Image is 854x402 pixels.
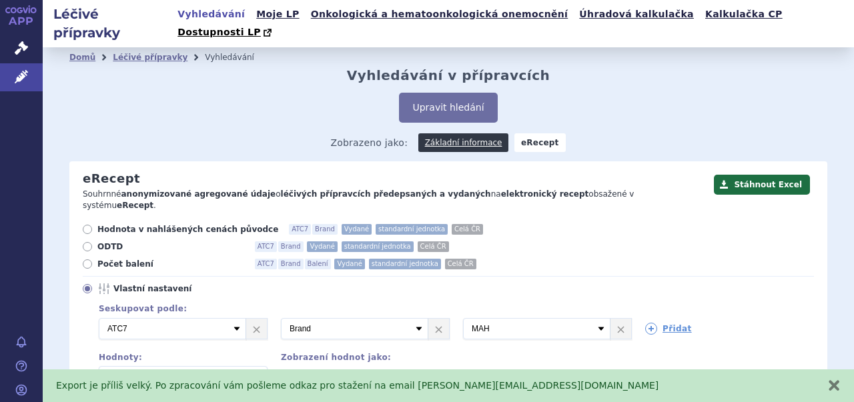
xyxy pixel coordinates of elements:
[307,241,337,252] span: Vydané
[255,259,277,269] span: ATC7
[501,189,589,199] strong: elektronický recept
[85,318,814,339] div: 3
[99,353,268,362] div: Hodnoty:
[83,189,707,211] p: Souhrnné o na obsažené v systému .
[289,224,311,235] span: ATC7
[177,27,261,37] span: Dostupnosti LP
[445,259,476,269] span: Celá ČR
[342,224,372,235] span: Vydané
[305,259,331,269] span: Balení
[97,224,278,235] span: Hodnota v nahlášených cenách původce
[117,201,153,210] strong: eRecept
[281,189,491,199] strong: léčivých přípravcích předepsaných a vydaných
[645,323,692,335] a: Přidat
[342,241,414,252] span: standardní jednotka
[83,171,140,186] h2: eRecept
[428,319,449,339] a: ×
[121,189,276,199] strong: anonymizované agregované údaje
[97,259,244,269] span: Počet balení
[575,5,698,23] a: Úhradová kalkulačka
[97,241,244,252] span: ODTD
[173,23,278,42] a: Dostupnosti LP
[69,53,95,62] a: Domů
[312,224,338,235] span: Brand
[610,319,631,339] a: ×
[307,5,572,23] a: Onkologická a hematoonkologická onemocnění
[334,259,364,269] span: Vydané
[246,319,267,339] a: ×
[43,5,173,42] h2: Léčivé přípravky
[714,175,810,195] button: Stáhnout Excel
[278,241,304,252] span: Brand
[514,133,566,152] strong: eRecept
[173,5,249,23] a: Vyhledávání
[255,241,277,252] span: ATC7
[113,283,260,294] span: Vlastní nastavení
[281,353,814,362] div: Zobrazení hodnot jako:
[399,93,497,123] button: Upravit hledání
[418,241,449,252] span: Celá ČR
[701,5,787,23] a: Kalkulačka CP
[827,379,841,392] button: zavřít
[252,5,303,23] a: Moje LP
[330,133,408,152] span: Zobrazeno jako:
[205,47,272,67] li: Vyhledávání
[418,133,509,152] a: Základní informace
[347,67,550,83] h2: Vyhledávání v přípravcích
[85,304,814,313] div: Seskupovat podle:
[113,53,187,62] a: Léčivé přípravky
[56,379,814,393] div: Export je příliš velký. Po zpracování vám pošleme odkaz pro stažení na email [PERSON_NAME][EMAIL_...
[369,259,441,269] span: standardní jednotka
[278,259,304,269] span: Brand
[452,224,483,235] span: Celá ČR
[376,224,448,235] span: standardní jednotka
